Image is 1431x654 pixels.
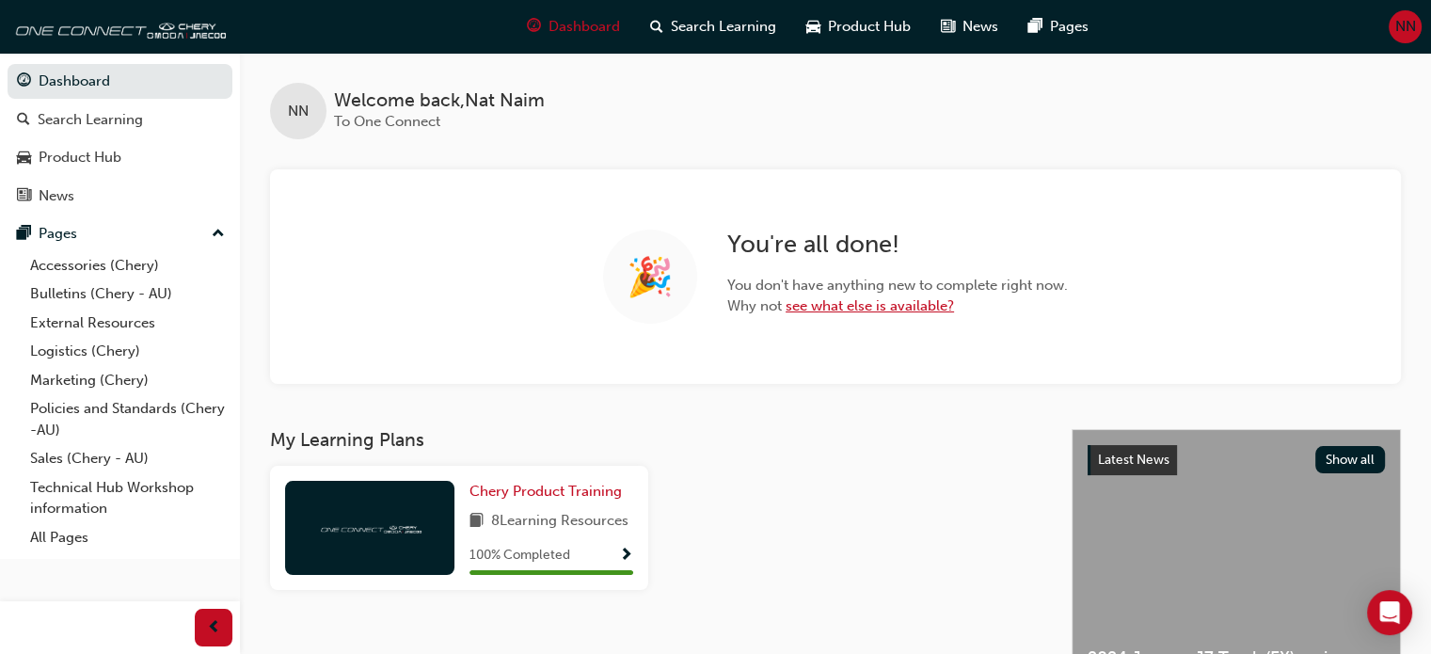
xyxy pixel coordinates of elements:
[786,297,954,314] a: see what else is available?
[469,481,629,502] a: Chery Product Training
[727,275,1068,296] span: You don't have anything new to complete right now.
[8,64,232,99] a: Dashboard
[270,429,1041,451] h3: My Learning Plans
[527,15,541,39] span: guage-icon
[23,523,232,552] a: All Pages
[23,394,232,444] a: Policies and Standards (Chery -AU)
[318,518,421,536] img: oneconnect
[1028,15,1042,39] span: pages-icon
[334,90,545,112] span: Welcome back , Nat Naim
[1395,16,1416,38] span: NN
[469,545,570,566] span: 100 % Completed
[671,16,776,38] span: Search Learning
[941,15,955,39] span: news-icon
[962,16,998,38] span: News
[627,266,674,288] span: 🎉
[8,216,232,251] button: Pages
[549,16,620,38] span: Dashboard
[491,510,628,534] span: 8 Learning Resources
[512,8,635,46] a: guage-iconDashboard
[1098,452,1169,468] span: Latest News
[23,309,232,338] a: External Resources
[635,8,791,46] a: search-iconSearch Learning
[1013,8,1104,46] a: pages-iconPages
[8,179,232,214] a: News
[469,483,622,500] span: Chery Product Training
[469,510,484,534] span: book-icon
[23,366,232,395] a: Marketing (Chery)
[1389,10,1422,43] button: NN
[39,147,121,168] div: Product Hub
[1367,590,1412,635] div: Open Intercom Messenger
[334,113,440,130] span: To One Connect
[17,73,31,90] span: guage-icon
[828,16,911,38] span: Product Hub
[39,223,77,245] div: Pages
[23,444,232,473] a: Sales (Chery - AU)
[806,15,820,39] span: car-icon
[23,279,232,309] a: Bulletins (Chery - AU)
[727,295,1068,317] span: Why not
[1315,446,1386,473] button: Show all
[17,150,31,167] span: car-icon
[38,109,143,131] div: Search Learning
[8,60,232,216] button: DashboardSearch LearningProduct HubNews
[17,226,31,243] span: pages-icon
[9,8,226,45] img: oneconnect
[619,544,633,567] button: Show Progress
[39,185,74,207] div: News
[727,230,1068,260] h2: You're all done!
[1088,445,1385,475] a: Latest NewsShow all
[8,103,232,137] a: Search Learning
[926,8,1013,46] a: news-iconNews
[791,8,926,46] a: car-iconProduct Hub
[23,337,232,366] a: Logistics (Chery)
[8,140,232,175] a: Product Hub
[1050,16,1089,38] span: Pages
[207,616,221,640] span: prev-icon
[23,473,232,523] a: Technical Hub Workshop information
[650,15,663,39] span: search-icon
[288,101,309,122] span: NN
[212,222,225,247] span: up-icon
[23,251,232,280] a: Accessories (Chery)
[619,548,633,565] span: Show Progress
[17,112,30,129] span: search-icon
[17,188,31,205] span: news-icon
